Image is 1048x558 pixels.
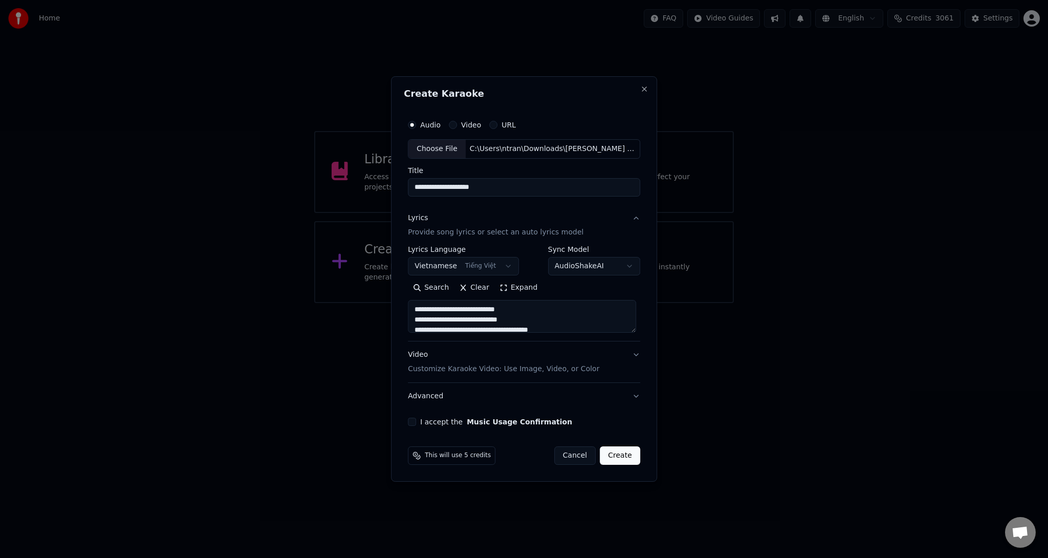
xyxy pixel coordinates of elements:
button: Clear [454,280,494,296]
span: This will use 5 credits [425,452,491,460]
label: Lyrics Language [408,246,519,253]
button: Search [408,280,454,296]
p: Customize Karaoke Video: Use Image, Video, or Color [408,364,599,374]
label: Audio [420,121,441,128]
label: I accept the [420,418,572,425]
div: Video [408,350,599,374]
div: LyricsProvide song lyrics or select an auto lyrics model [408,246,640,341]
button: Expand [494,280,542,296]
button: Cancel [554,446,596,465]
label: Video [461,121,481,128]
div: Lyrics [408,213,428,223]
label: URL [501,121,516,128]
button: I accept the [467,418,572,425]
button: VideoCustomize Karaoke Video: Use Image, Video, or Color [408,341,640,382]
button: Create [600,446,640,465]
label: Title [408,167,640,174]
p: Provide song lyrics or select an auto lyrics model [408,227,583,238]
label: Sync Model [548,246,640,253]
div: C:\Users\ntran\Downloads\[PERSON_NAME] Đệ [PERSON_NAME] [PERSON_NAME].mp3 [466,144,640,154]
div: Choose File [408,140,466,158]
h2: Create Karaoke [404,89,644,98]
button: Advanced [408,383,640,410]
button: LyricsProvide song lyrics or select an auto lyrics model [408,205,640,246]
